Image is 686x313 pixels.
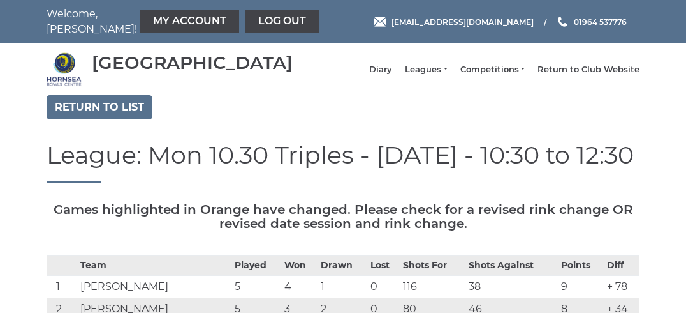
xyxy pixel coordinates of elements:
a: Return to Club Website [537,64,639,75]
td: 5 [231,275,281,298]
div: [GEOGRAPHIC_DATA] [92,53,293,73]
a: Leagues [405,64,447,75]
th: Points [558,255,604,275]
th: Shots For [400,255,465,275]
th: Won [281,255,317,275]
td: 0 [367,275,400,298]
td: + 78 [604,275,639,298]
nav: Welcome, [PERSON_NAME]! [47,6,282,37]
th: Diff [604,255,639,275]
span: [EMAIL_ADDRESS][DOMAIN_NAME] [391,17,534,26]
img: Phone us [558,17,567,27]
span: 01964 537776 [574,17,627,26]
a: Competitions [460,64,525,75]
h5: Games highlighted in Orange have changed. Please check for a revised rink change OR revised date ... [47,202,639,231]
a: Phone us 01964 537776 [556,16,627,28]
td: 38 [465,275,558,298]
th: Shots Against [465,255,558,275]
a: Log out [245,10,319,33]
a: My Account [140,10,239,33]
a: Email [EMAIL_ADDRESS][DOMAIN_NAME] [374,16,534,28]
td: 9 [558,275,604,298]
img: Hornsea Bowls Centre [47,52,82,87]
th: Played [231,255,281,275]
td: [PERSON_NAME] [77,275,231,298]
td: 116 [400,275,465,298]
a: Diary [369,64,392,75]
a: Return to list [47,95,152,119]
td: 1 [47,275,77,298]
td: 4 [281,275,317,298]
th: Lost [367,255,400,275]
th: Drawn [317,255,367,275]
h1: League: Mon 10.30 Triples - [DATE] - 10:30 to 12:30 [47,142,639,183]
img: Email [374,17,386,27]
td: 1 [317,275,367,298]
th: Team [77,255,231,275]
